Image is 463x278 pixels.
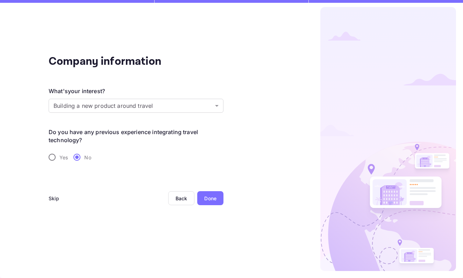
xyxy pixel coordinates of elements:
div: Back [176,195,187,201]
span: No [84,154,91,161]
div: Skip [49,195,59,202]
div: Company information [49,53,188,70]
div: Without label [49,99,223,113]
img: logo [320,7,456,271]
span: Yes [59,154,68,161]
legend: Do you have any previous experience integrating travel technology? [49,128,223,144]
div: Done [204,195,216,202]
div: travel-experience [49,150,223,165]
div: What's your interest? [49,87,105,95]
